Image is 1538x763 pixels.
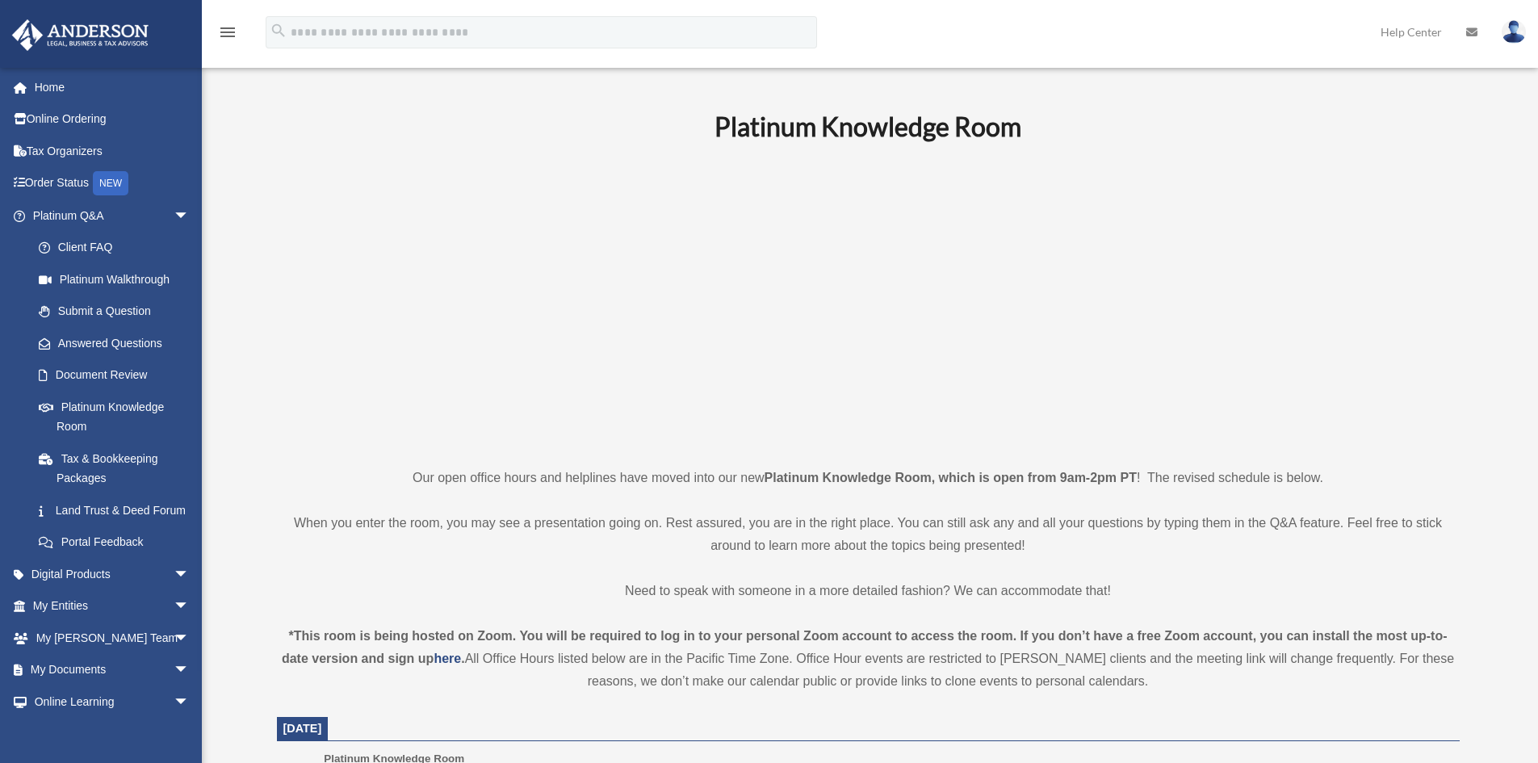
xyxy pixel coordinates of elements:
a: Tax & Bookkeeping Packages [23,442,214,494]
strong: *This room is being hosted on Zoom. You will be required to log in to your personal Zoom account ... [282,629,1448,665]
a: Document Review [23,359,214,392]
a: Portal Feedback [23,526,214,559]
i: search [270,22,287,40]
a: menu [218,28,237,42]
a: Home [11,71,214,103]
span: [DATE] [283,722,322,735]
div: NEW [93,171,128,195]
img: User Pic [1502,20,1526,44]
a: Platinum Knowledge Room [23,391,206,442]
iframe: 231110_Toby_KnowledgeRoom [626,164,1110,437]
a: Platinum Walkthrough [23,263,214,296]
b: Platinum Knowledge Room [715,111,1021,142]
span: arrow_drop_down [174,622,206,655]
strong: . [461,652,464,665]
a: Digital Productsarrow_drop_down [11,558,214,590]
strong: Platinum Knowledge Room, which is open from 9am-2pm PT [765,471,1137,484]
p: Need to speak with someone in a more detailed fashion? We can accommodate that! [277,580,1460,602]
span: arrow_drop_down [174,685,206,719]
a: Land Trust & Deed Forum [23,494,214,526]
a: Submit a Question [23,296,214,328]
a: Client FAQ [23,232,214,264]
i: menu [218,23,237,42]
a: Platinum Q&Aarrow_drop_down [11,199,214,232]
a: here [434,652,461,665]
a: Online Learningarrow_drop_down [11,685,214,718]
p: When you enter the room, you may see a presentation going on. Rest assured, you are in the right ... [277,512,1460,557]
img: Anderson Advisors Platinum Portal [7,19,153,51]
a: Order StatusNEW [11,167,214,200]
span: arrow_drop_down [174,199,206,233]
span: arrow_drop_down [174,654,206,687]
span: arrow_drop_down [174,558,206,591]
span: arrow_drop_down [174,590,206,623]
a: My Documentsarrow_drop_down [11,654,214,686]
a: Online Ordering [11,103,214,136]
a: Answered Questions [23,327,214,359]
div: All Office Hours listed below are in the Pacific Time Zone. Office Hour events are restricted to ... [277,625,1460,693]
p: Our open office hours and helplines have moved into our new ! The revised schedule is below. [277,467,1460,489]
a: My [PERSON_NAME] Teamarrow_drop_down [11,622,214,654]
a: Tax Organizers [11,135,214,167]
a: My Entitiesarrow_drop_down [11,590,214,623]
